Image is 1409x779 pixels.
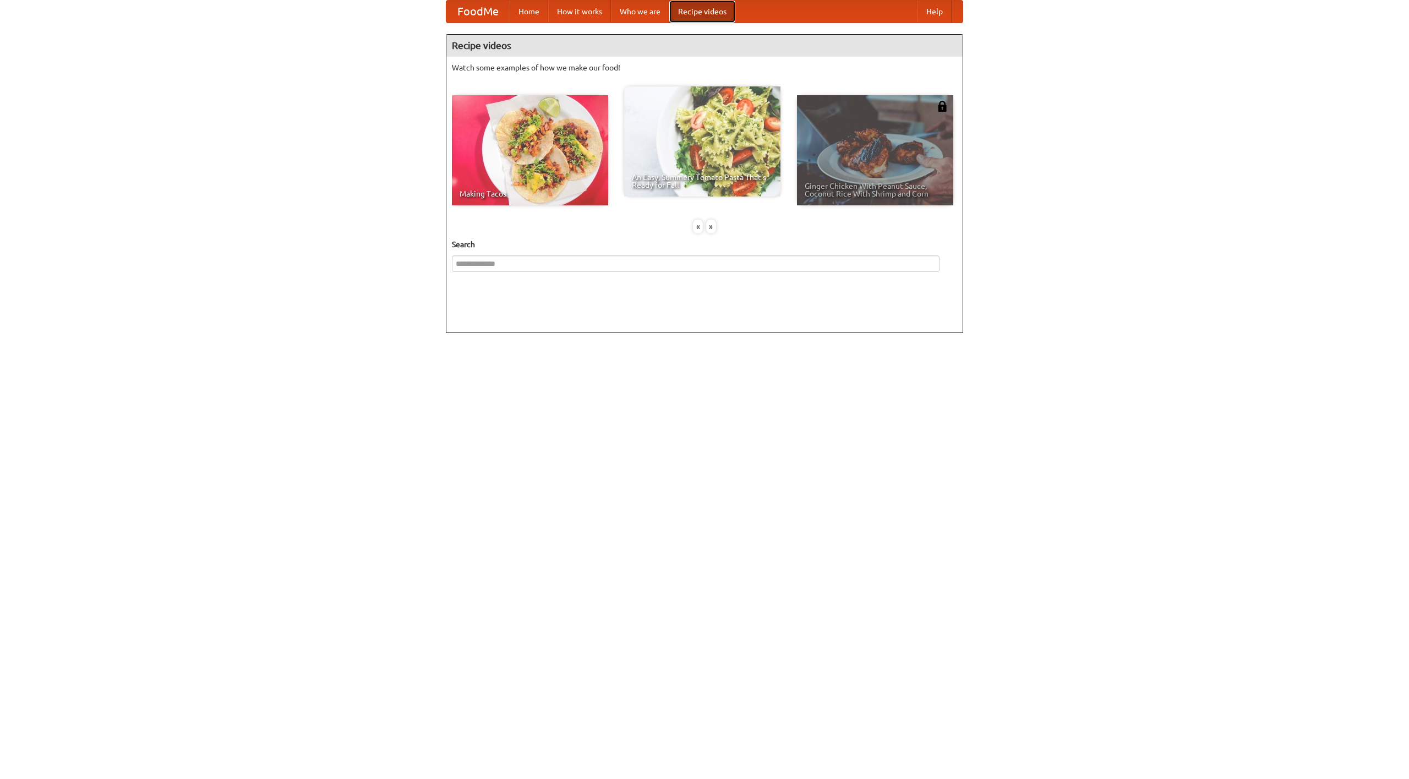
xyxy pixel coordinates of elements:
span: Making Tacos [460,190,600,198]
a: An Easy, Summery Tomato Pasta That's Ready for Fall [624,86,780,197]
div: » [706,220,716,233]
a: Who we are [611,1,669,23]
h4: Recipe videos [446,35,963,57]
p: Watch some examples of how we make our food! [452,62,957,73]
a: Help [918,1,952,23]
a: Home [510,1,548,23]
span: An Easy, Summery Tomato Pasta That's Ready for Fall [632,173,773,189]
a: Making Tacos [452,95,608,205]
img: 483408.png [937,101,948,112]
a: Recipe videos [669,1,735,23]
h5: Search [452,239,957,250]
a: FoodMe [446,1,510,23]
a: How it works [548,1,611,23]
div: « [693,220,703,233]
